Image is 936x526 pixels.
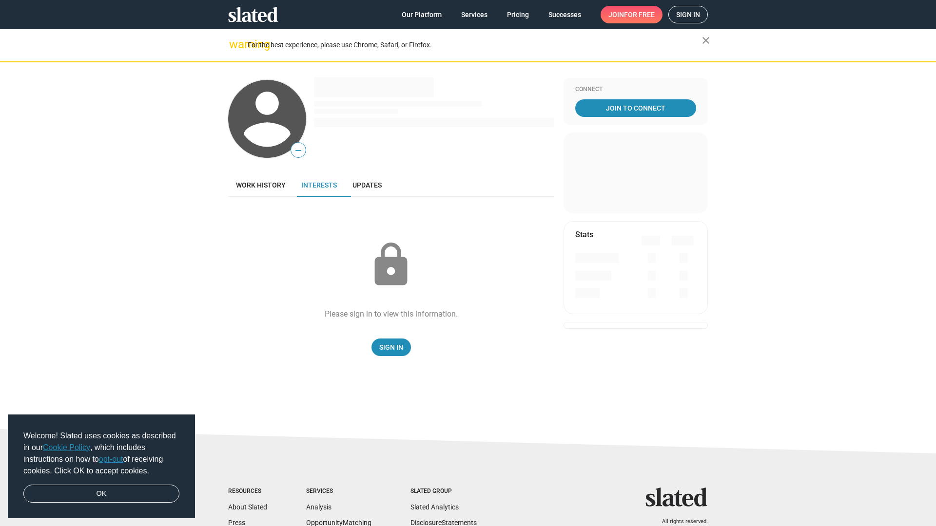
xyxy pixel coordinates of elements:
div: Slated Group [410,488,477,495]
a: Analysis [306,503,331,511]
mat-icon: lock [367,241,415,289]
span: Join To Connect [577,99,694,117]
div: Services [306,488,371,495]
div: Resources [228,488,267,495]
mat-icon: warning [229,38,241,50]
span: Join [608,6,655,23]
a: Our Platform [394,6,449,23]
span: Sign In [379,338,403,356]
span: Updates [352,181,382,189]
span: Welcome! Slated uses cookies as described in our , which includes instructions on how to of recei... [23,430,179,477]
a: Cookie Policy [43,443,90,451]
span: Successes [548,6,581,23]
span: — [291,144,306,157]
mat-card-title: Stats [575,229,593,240]
a: Interests [293,173,345,197]
a: Services [453,6,495,23]
a: Sign in [668,6,708,23]
a: Join To Connect [575,99,696,117]
span: Sign in [676,6,700,23]
span: Pricing [507,6,529,23]
span: for free [624,6,655,23]
div: Connect [575,86,696,94]
a: Work history [228,173,293,197]
span: Our Platform [402,6,442,23]
span: Services [461,6,487,23]
a: About Slated [228,503,267,511]
a: Updates [345,173,390,197]
a: Successes [541,6,589,23]
a: opt-out [99,455,123,463]
span: Interests [301,181,337,189]
a: Joinfor free [601,6,663,23]
a: Slated Analytics [410,503,459,511]
a: Sign In [371,338,411,356]
a: dismiss cookie message [23,485,179,503]
div: For the best experience, please use Chrome, Safari, or Firefox. [248,38,702,52]
div: cookieconsent [8,414,195,519]
div: Please sign in to view this information. [325,309,458,319]
mat-icon: close [700,35,712,46]
a: Pricing [499,6,537,23]
span: Work history [236,181,286,189]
